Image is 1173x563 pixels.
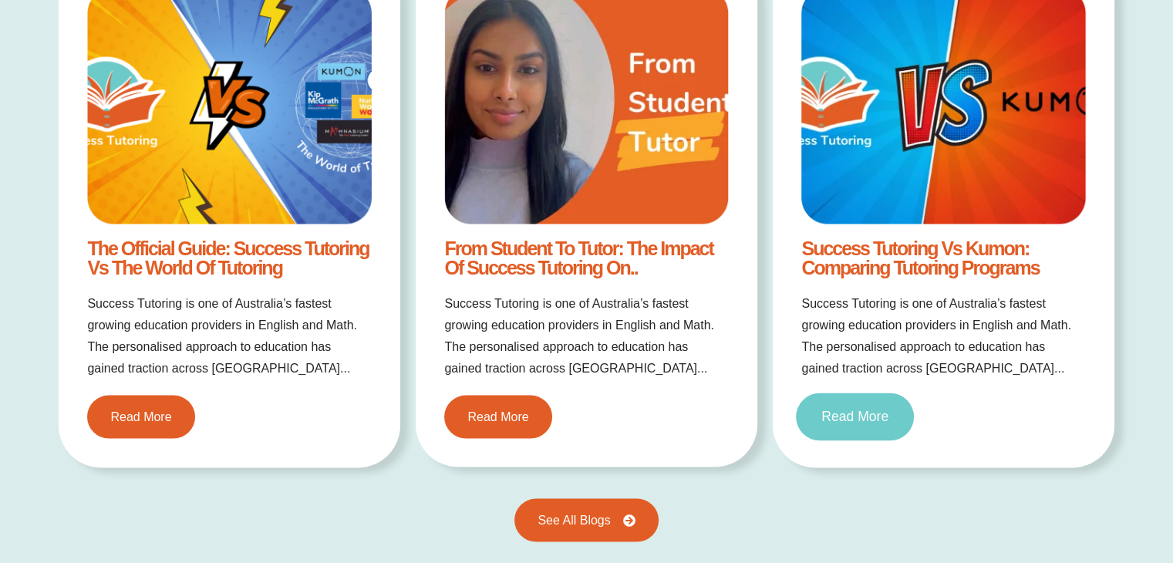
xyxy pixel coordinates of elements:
[87,395,194,438] a: Read More
[444,238,713,278] a: From Student to Tutor: The Impact of Success Tutoring on..
[796,393,914,440] a: Read More
[538,514,610,526] span: See All Blogs
[514,498,658,541] a: See All Blogs
[821,410,888,423] span: Read More
[801,238,1039,278] a: Success Tutoring vs Kumon: Comparing Tutoring Programs
[916,389,1173,563] iframe: Chat Widget
[801,293,1085,379] p: Success Tutoring is one of Australia’s fastest growing education providers in English and Math. T...
[87,238,369,278] a: The Official Guide: Success Tutoring vs The World of Tutoring
[444,395,551,438] a: Read More
[110,410,171,423] span: Read More
[87,293,371,379] p: Success Tutoring is one of Australia’s fastest growing education providers in English and Math. T...
[467,410,528,423] span: Read More
[444,293,728,379] p: Success Tutoring is one of Australia’s fastest growing education providers in English and Math. T...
